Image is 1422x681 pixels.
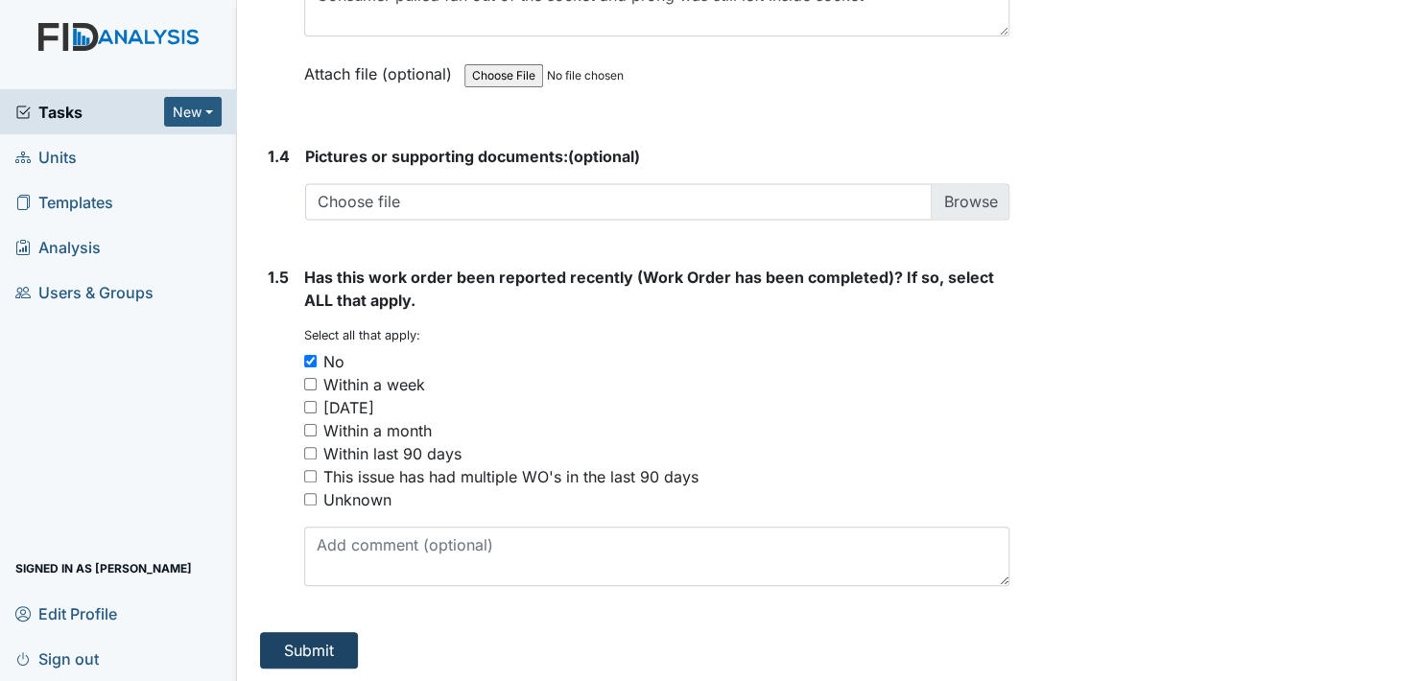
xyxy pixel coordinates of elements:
span: Has this work order been reported recently (Work Order has been completed)? If so, select ALL tha... [304,268,994,310]
div: Within a week [323,373,425,396]
input: Unknown [304,493,317,505]
input: Within last 90 days [304,447,317,459]
span: Signed in as [PERSON_NAME] [15,553,192,583]
input: Within a week [304,378,317,390]
input: Within a month [304,424,317,436]
span: Sign out [15,644,99,673]
span: Edit Profile [15,599,117,628]
strong: (optional) [305,145,1009,168]
span: Units [15,142,77,172]
div: [DATE] [323,396,374,419]
button: Submit [260,632,358,669]
a: Tasks [15,101,164,124]
div: Within a month [323,419,432,442]
input: No [304,355,317,367]
button: New [164,97,222,127]
div: This issue has had multiple WO's in the last 90 days [323,465,699,488]
span: Pictures or supporting documents: [305,147,568,166]
label: 1.5 [268,266,289,289]
small: Select all that apply: [304,328,420,342]
div: Within last 90 days [323,442,462,465]
div: No [323,350,344,373]
label: Attach file (optional) [304,52,460,85]
span: Templates [15,187,113,217]
input: This issue has had multiple WO's in the last 90 days [304,470,317,482]
span: Users & Groups [15,277,154,307]
div: Unknown [323,488,391,511]
label: 1.4 [268,145,290,168]
input: [DATE] [304,401,317,413]
span: Analysis [15,232,101,262]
